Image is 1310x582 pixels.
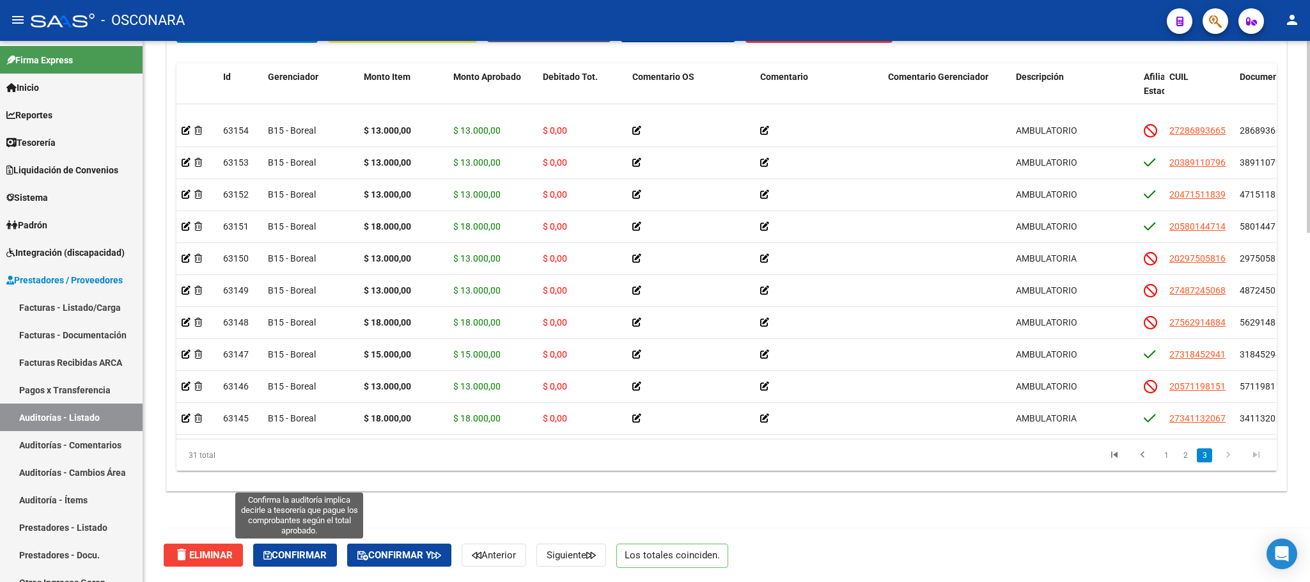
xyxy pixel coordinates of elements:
[6,53,73,67] span: Firma Express
[1176,444,1195,466] li: page 2
[357,549,441,561] span: Confirmar y
[543,317,567,327] span: $ 0,00
[1267,539,1297,569] div: Open Intercom Messenger
[1102,448,1127,462] a: go to first page
[543,189,567,200] span: $ 0,00
[1169,72,1189,82] span: CUIL
[1169,189,1226,200] span: 20471511839
[164,544,243,567] button: Eliminar
[6,218,47,232] span: Padrón
[101,6,185,35] span: - OSCONARA
[1178,448,1193,462] a: 2
[223,317,249,327] span: 63148
[632,72,694,82] span: Comentario OS
[1011,63,1139,120] datatable-header-cell: Descripción
[6,191,48,205] span: Sistema
[1158,448,1174,462] a: 1
[755,63,883,120] datatable-header-cell: Comentario
[1169,253,1226,263] span: 20297505816
[364,381,411,391] strong: $ 13.000,00
[453,125,501,136] span: $ 13.000,00
[453,72,521,82] span: Monto Aprobado
[6,81,39,95] span: Inicio
[268,317,316,327] span: B15 - Boreal
[223,381,249,391] span: 63146
[1244,448,1268,462] a: go to last page
[176,439,394,471] div: 31 total
[1240,317,1281,327] span: 56291488
[1216,448,1240,462] a: go to next page
[174,547,189,562] mat-icon: delete
[364,253,411,263] strong: $ 13.000,00
[1284,12,1300,28] mat-icon: person
[453,189,501,200] span: $ 13.000,00
[543,253,567,263] span: $ 0,00
[1016,189,1077,200] span: AMBULATORIO
[543,413,567,423] span: $ 0,00
[223,253,249,263] span: 63150
[1169,221,1226,232] span: 20580144714
[218,63,263,120] datatable-header-cell: Id
[543,157,567,168] span: $ 0,00
[268,413,316,423] span: B15 - Boreal
[536,544,606,567] button: Siguiente
[627,63,755,120] datatable-header-cell: Comentario OS
[263,549,327,561] span: Confirmar
[364,125,411,136] strong: $ 13.000,00
[223,349,249,359] span: 63147
[1240,157,1281,168] span: 38911079
[347,544,451,567] button: Confirmar y
[1139,63,1164,120] datatable-header-cell: Afiliado Estado
[462,544,526,567] button: Anterior
[1240,381,1281,391] span: 57119815
[1169,157,1226,168] span: 20389110796
[453,285,501,295] span: $ 13.000,00
[616,544,728,568] p: Los totales coinciden.
[6,273,123,287] span: Prestadores / Proveedores
[1016,253,1077,263] span: AMBULATORIA
[1240,125,1281,136] span: 28689366
[364,413,411,423] strong: $ 18.000,00
[543,72,598,82] span: Debitado Tot.
[6,108,52,122] span: Reportes
[1240,285,1281,295] span: 48724506
[223,221,249,232] span: 63151
[1016,157,1077,168] span: AMBULATORIO
[1016,381,1077,391] span: AMBULATORIO
[1240,221,1281,232] span: 58014471
[1016,317,1077,327] span: AMBULATORIO
[6,163,118,177] span: Liquidación de Convenios
[1240,253,1281,263] span: 29750581
[453,221,501,232] span: $ 18.000,00
[223,413,249,423] span: 63145
[364,221,411,232] strong: $ 18.000,00
[364,72,410,82] span: Monto Item
[1169,125,1226,136] span: 27286893665
[1016,221,1077,232] span: AMBULATORIO
[883,63,1011,120] datatable-header-cell: Comentario Gerenciador
[1144,72,1176,97] span: Afiliado Estado
[1016,125,1077,136] span: AMBULATORIO
[1240,72,1286,82] span: Documento
[263,63,359,120] datatable-header-cell: Gerenciador
[6,246,125,260] span: Integración (discapacidad)
[1016,349,1077,359] span: AMBULATORIO
[1240,349,1281,359] span: 31845294
[1195,444,1214,466] li: page 3
[174,549,233,561] span: Eliminar
[223,285,249,295] span: 63149
[888,72,988,82] span: Comentario Gerenciador
[268,221,316,232] span: B15 - Boreal
[10,12,26,28] mat-icon: menu
[1130,448,1155,462] a: go to previous page
[547,549,596,561] span: Siguiente
[1169,349,1226,359] span: 27318452941
[364,285,411,295] strong: $ 13.000,00
[223,157,249,168] span: 63153
[1169,381,1226,391] span: 20571198151
[453,349,501,359] span: $ 15.000,00
[453,157,501,168] span: $ 13.000,00
[453,413,501,423] span: $ 18.000,00
[268,125,316,136] span: B15 - Boreal
[453,381,501,391] span: $ 13.000,00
